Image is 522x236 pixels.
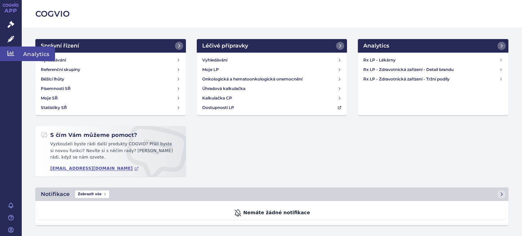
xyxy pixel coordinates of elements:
[363,57,499,63] h4: Rx LP - Lékárny
[202,104,234,111] h4: Dostupnosti LP
[35,8,508,20] h2: COGVIO
[35,187,508,201] a: NotifikaceZobrazit vše
[361,74,506,84] a: Rx LP - Zdravotnická zařízení - Tržní podíly
[361,65,506,74] a: Rx LP - Zdravotnická zařízení - Detail brandu
[41,85,71,92] h4: Písemnosti SŘ
[75,190,109,198] span: Zobrazit vše
[197,39,347,53] a: Léčivé přípravky
[38,103,183,112] a: Statistiky SŘ
[199,103,345,112] a: Dostupnosti LP
[363,76,499,83] h4: Rx LP - Zdravotnická zařízení - Tržní podíly
[202,85,245,92] h4: Úhradová kalkulačka
[41,66,80,73] h4: Referenční skupiny
[38,84,183,93] a: Písemnosti SŘ
[35,39,186,53] a: Správní řízení
[199,84,345,93] a: Úhradová kalkulačka
[199,65,345,74] a: Moje LP
[363,66,499,73] h4: Rx LP - Zdravotnická zařízení - Detail brandu
[22,47,55,61] span: Analytics
[41,76,64,83] h4: Běžící lhůty
[202,42,248,50] h2: Léčivé přípravky
[41,95,58,102] h4: Moje SŘ
[41,190,70,198] h2: Notifikace
[202,95,232,102] h4: Kalkulačka CP
[202,66,219,73] h4: Moje LP
[38,65,183,74] a: Referenční skupiny
[202,57,227,63] h4: Vyhledávání
[41,104,67,111] h4: Statistiky SŘ
[199,93,345,103] a: Kalkulačka CP
[50,166,139,171] a: [EMAIL_ADDRESS][DOMAIN_NAME]
[358,39,508,53] a: Analytics
[38,93,183,103] a: Moje SŘ
[363,42,389,50] h2: Analytics
[38,55,183,65] a: Vyhledávání
[41,42,79,50] h2: Správní řízení
[199,55,345,65] a: Vyhledávání
[38,74,183,84] a: Běžící lhůty
[361,55,506,65] a: Rx LP - Lékárny
[202,76,302,83] h4: Onkologická a hematoonkologická onemocnění
[41,131,137,139] h2: S čím Vám můžeme pomoct?
[199,74,345,84] a: Onkologická a hematoonkologická onemocnění
[41,141,180,164] p: Vyzkoušeli byste rádi další produkty COGVIO? Přáli byste si novou funkci? Nevíte si s něčím rady?...
[38,206,506,220] div: Nemáte žádné notifikace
